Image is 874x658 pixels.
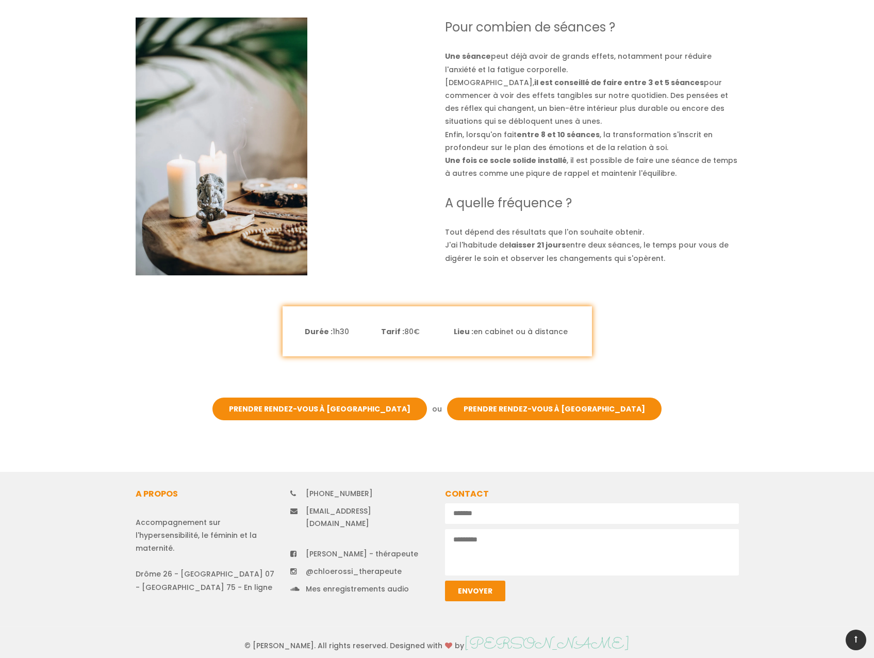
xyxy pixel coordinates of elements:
a: Prendre rendez-vous à [GEOGRAPHIC_DATA] [212,398,427,420]
h3: Pour combien de séances ? [445,18,739,37]
button: Envoyer [445,581,505,601]
a: Mes enregistrements audio [306,584,409,594]
a: [PHONE_NUMBER] [306,488,373,499]
span: il est conseillé de faire entre 3 et 5 séances [534,77,704,88]
a: [PERSON_NAME] [464,634,630,656]
div: ou [427,403,447,416]
div: Accompagnement sur l'hypersensibilité, le féminin et la maternité. Drôme 26 - [GEOGRAPHIC_DATA] 0... [136,516,275,594]
span: laisser 21 jours [509,240,566,250]
h3: A quelle fréquence ? [445,193,739,213]
a: Prendre rendez-vous à [GEOGRAPHIC_DATA] [447,398,662,420]
div: en cabinet ou à distance [445,325,576,338]
div: peut déjà avoir de grands effets, notamment pour réduire l'anxiété et la fatigue corporelle. [DEM... [445,18,739,193]
span: Une fois ce socle solide installé [445,155,567,166]
span: Durée : [305,326,333,337]
div: 80€ [371,325,430,338]
span: entre 8 et 10 séances [517,129,600,140]
a: @chloerossi_therapeute [306,566,402,577]
h2: A propos [136,487,275,501]
span: Lieu : [454,326,473,337]
h2: Contact [445,487,739,501]
div: © [PERSON_NAME]. All rights reserved. Designed with by [136,639,739,652]
a: [EMAIL_ADDRESS][DOMAIN_NAME] [306,506,371,529]
img: cabinet de soin paris 75 [136,18,307,275]
div: Tout dépend des résultats que l'on souhaite obtenir. J'ai l'habitude de entre deux séances, le te... [445,193,739,265]
span: Une séance [445,51,491,61]
div: 1h30 [298,325,356,338]
a: [PERSON_NAME] - thérapeute [306,549,418,559]
span: Tarif : [381,326,404,337]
